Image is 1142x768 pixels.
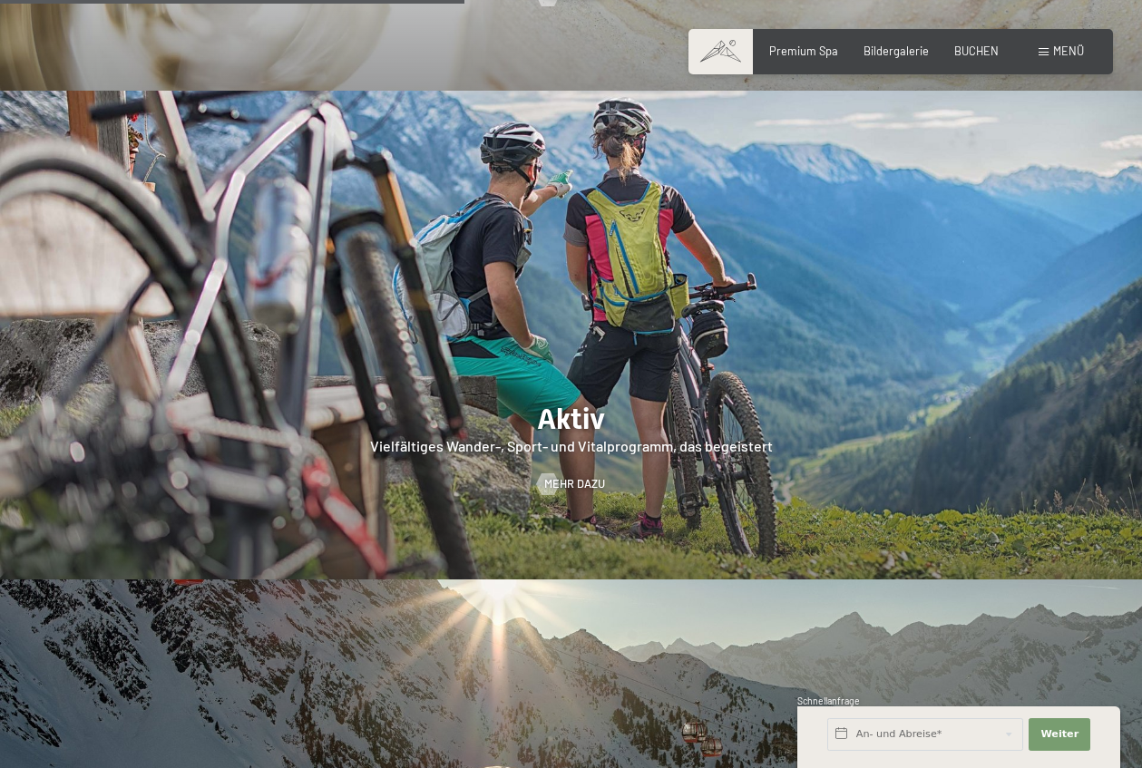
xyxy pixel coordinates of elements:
[537,476,605,492] a: Mehr dazu
[769,44,838,58] a: Premium Spa
[954,44,999,58] a: BUCHEN
[797,695,860,706] span: Schnellanfrage
[1040,727,1079,742] span: Weiter
[864,44,929,58] a: Bildergalerie
[544,476,605,492] span: Mehr dazu
[1029,718,1090,751] button: Weiter
[1053,44,1084,58] span: Menü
